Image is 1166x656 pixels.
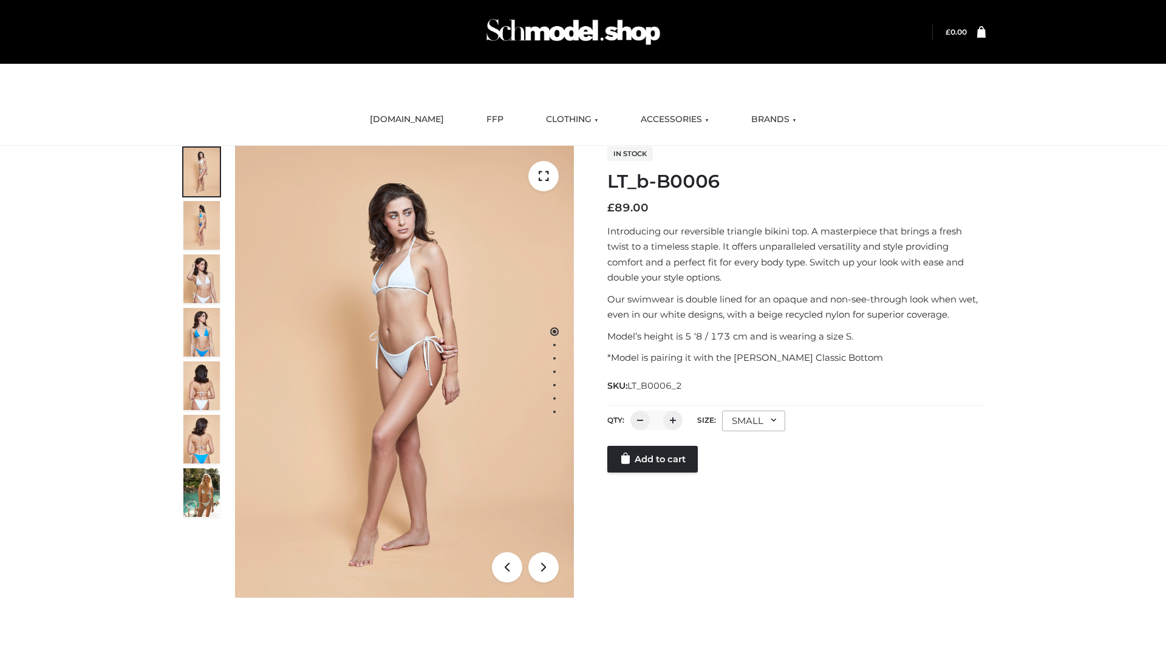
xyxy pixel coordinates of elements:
[946,27,967,36] a: £0.00
[607,224,986,285] p: Introducing our reversible triangle bikini top. A masterpiece that brings a fresh twist to a time...
[607,171,986,193] h1: LT_b-B0006
[537,106,607,133] a: CLOTHING
[607,329,986,344] p: Model’s height is 5 ‘8 / 173 cm and is wearing a size S.
[607,350,986,366] p: *Model is pairing it with the [PERSON_NAME] Classic Bottom
[607,378,683,393] span: SKU:
[607,415,624,425] label: QTY:
[632,106,718,133] a: ACCESSORIES
[235,146,574,598] img: LT_b-B0006
[607,146,653,161] span: In stock
[607,292,986,323] p: Our swimwear is double lined for an opaque and non-see-through look when wet, even in our white d...
[361,106,453,133] a: [DOMAIN_NAME]
[627,380,682,391] span: LT_B0006_2
[477,106,513,133] a: FFP
[482,8,664,56] img: Schmodel Admin 964
[183,148,220,196] img: ArielClassicBikiniTop_CloudNine_AzureSky_OW114ECO_1-scaled.jpg
[183,255,220,303] img: ArielClassicBikiniTop_CloudNine_AzureSky_OW114ECO_3-scaled.jpg
[183,468,220,517] img: Arieltop_CloudNine_AzureSky2.jpg
[697,415,716,425] label: Size:
[742,106,805,133] a: BRANDS
[183,308,220,357] img: ArielClassicBikiniTop_CloudNine_AzureSky_OW114ECO_4-scaled.jpg
[946,27,950,36] span: £
[946,27,967,36] bdi: 0.00
[183,361,220,410] img: ArielClassicBikiniTop_CloudNine_AzureSky_OW114ECO_7-scaled.jpg
[183,415,220,463] img: ArielClassicBikiniTop_CloudNine_AzureSky_OW114ECO_8-scaled.jpg
[183,201,220,250] img: ArielClassicBikiniTop_CloudNine_AzureSky_OW114ECO_2-scaled.jpg
[607,201,615,214] span: £
[607,201,649,214] bdi: 89.00
[722,411,785,431] div: SMALL
[607,446,698,473] a: Add to cart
